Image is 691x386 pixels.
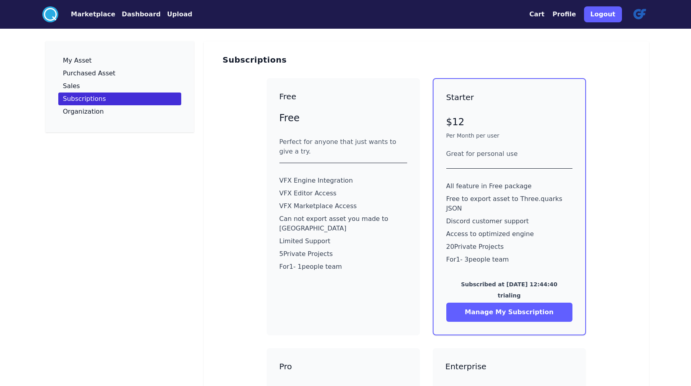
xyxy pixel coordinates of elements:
[446,255,572,264] p: For 1 - 3 people team
[160,10,192,19] a: Upload
[446,181,572,191] p: All feature in Free package
[446,132,572,140] p: Per Month per user
[279,262,407,272] p: For 1 - 1 people team
[446,92,572,103] h3: Starter
[63,96,106,102] p: Subscriptions
[279,236,407,246] p: Limited Support
[122,10,161,19] button: Dashboard
[58,10,115,19] a: Marketplace
[223,54,287,65] h3: Subscriptions
[63,83,80,89] p: Sales
[58,80,181,93] a: Sales
[630,5,649,24] img: profile
[58,54,181,67] a: My Asset
[279,214,407,233] p: Can not export asset you made to [GEOGRAPHIC_DATA]
[446,217,572,226] p: Discord customer support
[279,249,407,259] p: 5 Private Projects
[58,105,181,118] a: Organization
[58,93,181,105] a: Subscriptions
[584,6,622,22] button: Logout
[279,91,407,102] h3: Free
[279,112,407,124] p: Free
[446,242,572,252] p: 20 Private Projects
[279,176,407,185] p: VFX Engine Integration
[167,10,192,19] button: Upload
[446,303,572,322] button: Manage My Subscription
[445,361,573,372] h3: Enterprise
[63,57,92,64] p: My Asset
[446,149,572,159] div: Great for personal use
[446,194,572,213] p: Free to export asset to Three.quarks JSON
[279,137,407,156] div: Perfect for anyone that just wants to give a try.
[584,3,622,26] a: Logout
[446,291,572,299] p: trialing
[279,189,407,198] p: VFX Editor Access
[446,229,572,239] p: Access to optimized engine
[446,280,572,288] p: Subscribed at [DATE] 12:44:40
[115,10,161,19] a: Dashboard
[63,70,116,77] p: Purchased Asset
[446,116,572,128] p: $12
[529,10,544,19] button: Cart
[71,10,115,19] button: Marketplace
[58,67,181,80] a: Purchased Asset
[279,361,407,372] h3: Pro
[552,10,576,19] button: Profile
[279,201,407,211] p: VFX Marketplace Access
[63,108,104,115] p: Organization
